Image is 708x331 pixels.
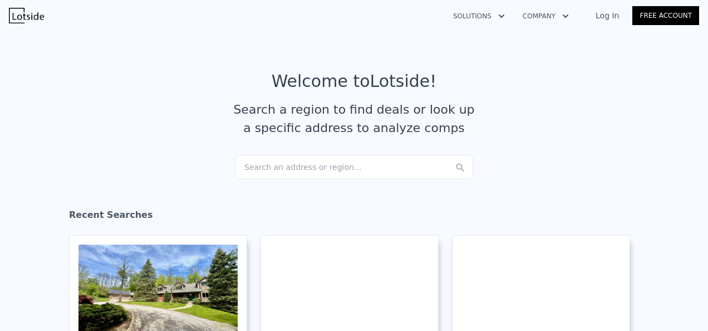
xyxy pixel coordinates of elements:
[582,10,632,21] a: Log In
[632,6,699,25] a: Free Account
[235,155,473,179] div: Search an address or region...
[514,6,578,26] button: Company
[229,100,479,137] div: Search a region to find deals or look up a specific address to analyze comps
[272,71,437,91] div: Welcome to Lotside !
[9,8,44,23] img: Lotside
[69,199,639,235] div: Recent Searches
[444,6,514,26] button: Solutions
